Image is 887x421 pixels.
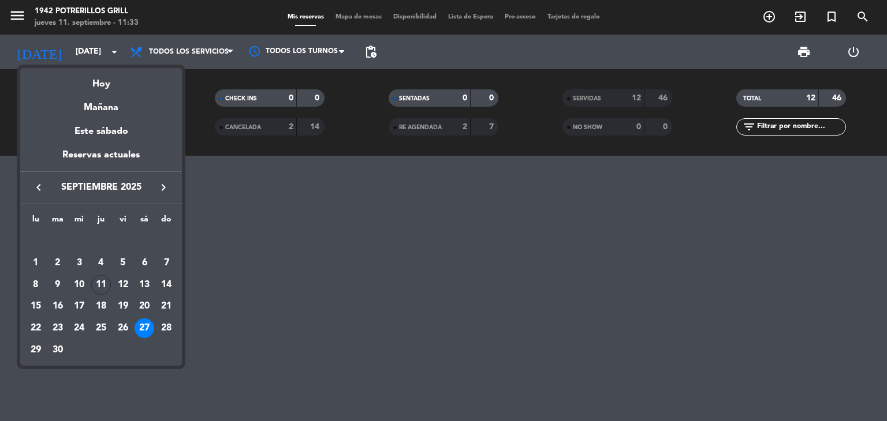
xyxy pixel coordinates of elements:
[112,274,134,296] td: 12 de septiembre de 2025
[90,213,112,231] th: jueves
[25,339,47,361] td: 29 de septiembre de 2025
[155,317,177,339] td: 28 de septiembre de 2025
[47,213,69,231] th: martes
[68,317,90,339] td: 24 de septiembre de 2025
[155,213,177,231] th: domingo
[113,253,133,273] div: 5
[90,295,112,317] td: 18 de septiembre de 2025
[26,253,46,273] div: 1
[112,252,134,274] td: 5 de septiembre de 2025
[47,339,69,361] td: 30 de septiembre de 2025
[113,275,133,295] div: 12
[90,252,112,274] td: 4 de septiembre de 2025
[25,252,47,274] td: 1 de septiembre de 2025
[112,213,134,231] th: viernes
[69,253,89,273] div: 3
[91,318,111,338] div: 25
[49,180,153,195] span: septiembre 2025
[113,296,133,316] div: 19
[48,275,68,295] div: 9
[91,275,111,295] div: 11
[26,296,46,316] div: 15
[26,275,46,295] div: 8
[20,68,182,92] div: Hoy
[25,317,47,339] td: 22 de septiembre de 2025
[26,340,46,360] div: 29
[48,253,68,273] div: 2
[156,318,176,338] div: 28
[135,253,154,273] div: 6
[26,318,46,338] div: 22
[25,274,47,296] td: 8 de septiembre de 2025
[112,317,134,339] td: 26 de septiembre de 2025
[155,295,177,317] td: 21 de septiembre de 2025
[135,318,154,338] div: 27
[68,213,90,231] th: miércoles
[25,230,177,252] td: SEP.
[20,115,182,148] div: Este sábado
[48,318,68,338] div: 23
[156,181,170,194] i: keyboard_arrow_right
[48,340,68,360] div: 30
[28,180,49,195] button: keyboard_arrow_left
[20,92,182,115] div: Mañana
[90,274,112,296] td: 11 de septiembre de 2025
[135,296,154,316] div: 20
[69,275,89,295] div: 10
[90,317,112,339] td: 25 de septiembre de 2025
[156,275,176,295] div: 14
[69,296,89,316] div: 17
[68,274,90,296] td: 10 de septiembre de 2025
[32,181,46,194] i: keyboard_arrow_left
[68,295,90,317] td: 17 de septiembre de 2025
[47,317,69,339] td: 23 de septiembre de 2025
[47,252,69,274] td: 2 de septiembre de 2025
[113,318,133,338] div: 26
[69,318,89,338] div: 24
[25,213,47,231] th: lunes
[91,253,111,273] div: 4
[156,253,176,273] div: 7
[48,296,68,316] div: 16
[68,252,90,274] td: 3 de septiembre de 2025
[91,296,111,316] div: 18
[134,213,156,231] th: sábado
[47,295,69,317] td: 16 de septiembre de 2025
[134,295,156,317] td: 20 de septiembre de 2025
[155,274,177,296] td: 14 de septiembre de 2025
[155,252,177,274] td: 7 de septiembre de 2025
[47,274,69,296] td: 9 de septiembre de 2025
[134,252,156,274] td: 6 de septiembre de 2025
[25,295,47,317] td: 15 de septiembre de 2025
[134,274,156,296] td: 13 de septiembre de 2025
[153,180,174,195] button: keyboard_arrow_right
[112,295,134,317] td: 19 de septiembre de 2025
[134,317,156,339] td: 27 de septiembre de 2025
[135,275,154,295] div: 13
[20,148,182,171] div: Reservas actuales
[156,296,176,316] div: 21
